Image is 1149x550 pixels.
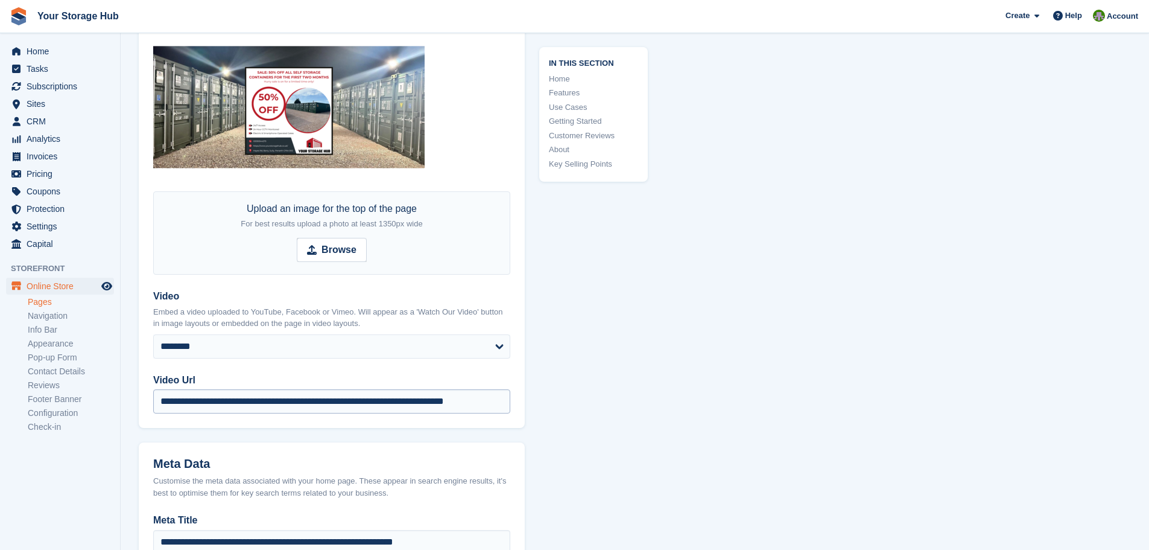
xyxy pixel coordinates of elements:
[549,101,638,114] a: Use Cases
[28,338,114,350] a: Appearance
[27,78,99,95] span: Subscriptions
[28,296,114,308] a: Pages
[549,57,638,68] span: In this section
[549,115,638,127] a: Getting Started
[27,218,99,235] span: Settings
[549,144,638,156] a: About
[100,279,114,293] a: Preview store
[241,202,422,231] div: Upload an image for the top of the page
[27,278,99,295] span: Online Store
[27,113,99,130] span: CRM
[6,235,114,252] a: menu
[27,60,99,77] span: Tasks
[6,200,114,217] a: menu
[27,148,99,165] span: Invoices
[6,43,114,60] a: menu
[549,87,638,99] a: Features
[28,380,114,391] a: Reviews
[28,352,114,363] a: Pop-up Form
[27,235,99,252] span: Capital
[6,278,114,295] a: menu
[28,310,114,322] a: Navigation
[6,165,114,182] a: menu
[1093,10,1105,22] img: Stevie Stanton
[33,6,124,26] a: Your Storage Hub
[153,457,510,471] h2: Meta Data
[153,306,510,330] p: Embed a video uploaded to YouTube, Facebook or Vimeo. Will appear as a 'Watch Our Video' button i...
[321,243,356,257] strong: Browse
[1005,10,1030,22] span: Create
[6,183,114,200] a: menu
[27,200,99,217] span: Protection
[6,113,114,130] a: menu
[11,263,120,275] span: Storefront
[27,165,99,182] span: Pricing
[27,95,99,112] span: Sites
[153,289,510,304] label: Video
[153,475,510,499] div: Customise the meta data associated with your home page. These appear in search engine results, it...
[1107,10,1138,22] span: Account
[27,130,99,147] span: Analytics
[10,7,28,25] img: stora-icon-8386f47178a22dfd0bd8f6a31ec36ba5ce8667c1dd55bd0f319d3a0aa187defe.svg
[153,373,510,388] label: Video Url
[28,421,114,433] a: Check-in
[153,34,425,187] img: Self%20Storage%20(2).png
[6,95,114,112] a: menu
[549,158,638,170] a: Key Selling Points
[28,394,114,405] a: Footer Banner
[27,183,99,200] span: Coupons
[549,130,638,142] a: Customer Reviews
[28,366,114,377] a: Contact Details
[28,324,114,336] a: Info Bar
[6,60,114,77] a: menu
[6,130,114,147] a: menu
[297,238,367,262] input: Browse
[1065,10,1082,22] span: Help
[549,73,638,85] a: Home
[6,78,114,95] a: menu
[153,513,510,528] label: Meta Title
[6,218,114,235] a: menu
[241,219,422,228] span: For best results upload a photo at least 1350px wide
[6,148,114,165] a: menu
[27,43,99,60] span: Home
[28,408,114,419] a: Configuration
